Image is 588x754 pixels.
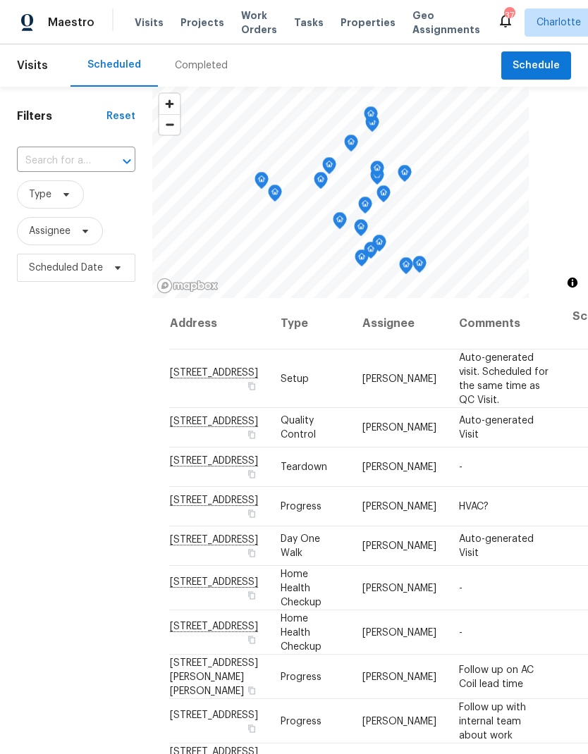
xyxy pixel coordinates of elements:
[17,109,106,123] h1: Filters
[448,298,561,350] th: Comments
[48,16,94,30] span: Maestro
[245,468,258,481] button: Copy Address
[314,172,328,194] div: Map marker
[459,534,534,558] span: Auto-generated Visit
[159,114,180,135] button: Zoom out
[117,152,137,171] button: Open
[281,373,309,383] span: Setup
[568,275,577,290] span: Toggle attribution
[268,185,282,206] div: Map marker
[269,298,351,350] th: Type
[362,373,436,383] span: [PERSON_NAME]
[170,657,258,696] span: [STREET_ADDRESS][PERSON_NAME][PERSON_NAME]
[87,58,141,72] div: Scheduled
[513,57,560,75] span: Schedule
[412,256,427,278] div: Map marker
[372,235,386,257] div: Map marker
[459,502,489,512] span: HVAC?
[459,583,463,593] span: -
[245,684,258,696] button: Copy Address
[170,710,258,719] span: [STREET_ADDRESS]
[245,428,258,441] button: Copy Address
[362,672,436,681] span: [PERSON_NAME]
[459,665,534,688] span: Follow up on AC Coil lead time
[281,502,321,512] span: Progress
[281,534,320,558] span: Day One Walk
[17,150,96,172] input: Search for an address...
[281,416,316,440] span: Quality Control
[398,165,412,187] div: Map marker
[157,278,219,294] a: Mapbox homepage
[281,462,327,472] span: Teardown
[537,16,581,30] span: Charlotte
[281,569,321,607] span: Home Health Checkup
[459,702,526,740] span: Follow up with internal team about work
[294,18,324,27] span: Tasks
[459,352,549,404] span: Auto-generated visit. Scheduled for the same time as QC Visit.
[501,51,571,80] button: Schedule
[412,8,480,37] span: Geo Assignments
[322,157,336,179] div: Map marker
[281,672,321,681] span: Progress
[351,298,448,350] th: Assignee
[245,379,258,392] button: Copy Address
[17,50,48,81] span: Visits
[370,161,384,183] div: Map marker
[459,627,463,637] span: -
[281,613,321,651] span: Home Health Checkup
[255,172,269,194] div: Map marker
[152,87,529,298] canvas: Map
[159,94,180,114] button: Zoom in
[504,8,514,23] div: 37
[354,219,368,241] div: Map marker
[245,633,258,645] button: Copy Address
[362,502,436,512] span: [PERSON_NAME]
[341,16,396,30] span: Properties
[245,722,258,734] button: Copy Address
[245,588,258,601] button: Copy Address
[175,58,228,73] div: Completed
[362,627,436,637] span: [PERSON_NAME]
[364,242,378,264] div: Map marker
[564,274,581,291] button: Toggle attribution
[364,106,378,128] div: Map marker
[159,115,180,135] span: Zoom out
[344,135,358,156] div: Map marker
[358,197,372,218] div: Map marker
[169,298,269,350] th: Address
[459,462,463,472] span: -
[245,507,258,520] button: Copy Address
[245,547,258,560] button: Copy Address
[241,8,277,37] span: Work Orders
[180,16,224,30] span: Projects
[459,416,534,440] span: Auto-generated Visit
[362,541,436,551] span: [PERSON_NAME]
[135,16,164,30] span: Visits
[376,185,391,207] div: Map marker
[29,261,103,275] span: Scheduled Date
[362,462,436,472] span: [PERSON_NAME]
[362,716,436,726] span: [PERSON_NAME]
[281,716,321,726] span: Progress
[29,224,71,238] span: Assignee
[362,583,436,593] span: [PERSON_NAME]
[106,109,135,123] div: Reset
[29,187,51,202] span: Type
[355,249,369,271] div: Map marker
[362,423,436,433] span: [PERSON_NAME]
[333,212,347,234] div: Map marker
[399,257,413,279] div: Map marker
